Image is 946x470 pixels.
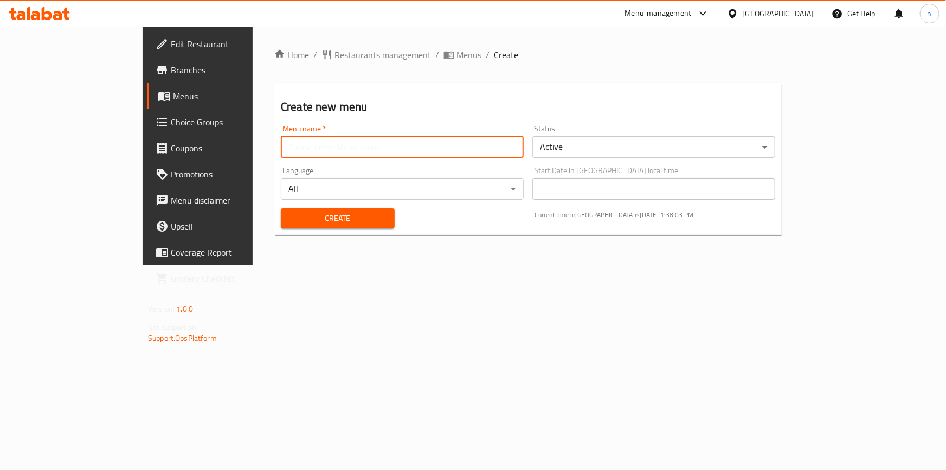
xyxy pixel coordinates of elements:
span: Choice Groups [171,116,292,129]
a: Support.OpsPlatform [148,331,217,345]
div: Menu-management [625,7,692,20]
p: Current time in [GEOGRAPHIC_DATA] is [DATE] 1:38:03 PM [535,210,775,220]
span: Branches [171,63,292,77]
span: Upsell [171,220,292,233]
a: Menu disclaimer [147,187,300,213]
span: Menus [456,48,481,61]
nav: breadcrumb [274,48,782,61]
a: Grocery Checklist [147,265,300,291]
span: 1.0.0 [176,302,193,316]
a: Choice Groups [147,109,300,135]
span: Create [289,212,386,225]
a: Coverage Report [147,239,300,265]
a: Restaurants management [321,48,431,61]
a: Promotions [147,161,300,187]
span: Version: [148,302,175,316]
div: Active [532,136,775,158]
span: Coverage Report [171,246,292,259]
div: [GEOGRAPHIC_DATA] [743,8,814,20]
li: / [313,48,317,61]
li: / [435,48,439,61]
div: All [281,178,524,200]
span: Get support on: [148,320,198,334]
h2: Create new menu [281,99,775,115]
span: Create [494,48,518,61]
a: Menus [443,48,481,61]
a: Edit Restaurant [147,31,300,57]
button: Create [281,208,395,228]
input: Please enter Menu name [281,136,524,158]
span: Coupons [171,142,292,155]
span: Menu disclaimer [171,194,292,207]
span: n [928,8,932,20]
a: Branches [147,57,300,83]
span: Edit Restaurant [171,37,292,50]
span: Restaurants management [334,48,431,61]
span: Menus [173,90,292,103]
a: Upsell [147,213,300,239]
span: Promotions [171,168,292,181]
span: Grocery Checklist [171,272,292,285]
li: / [486,48,490,61]
a: Menus [147,83,300,109]
a: Coupons [147,135,300,161]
